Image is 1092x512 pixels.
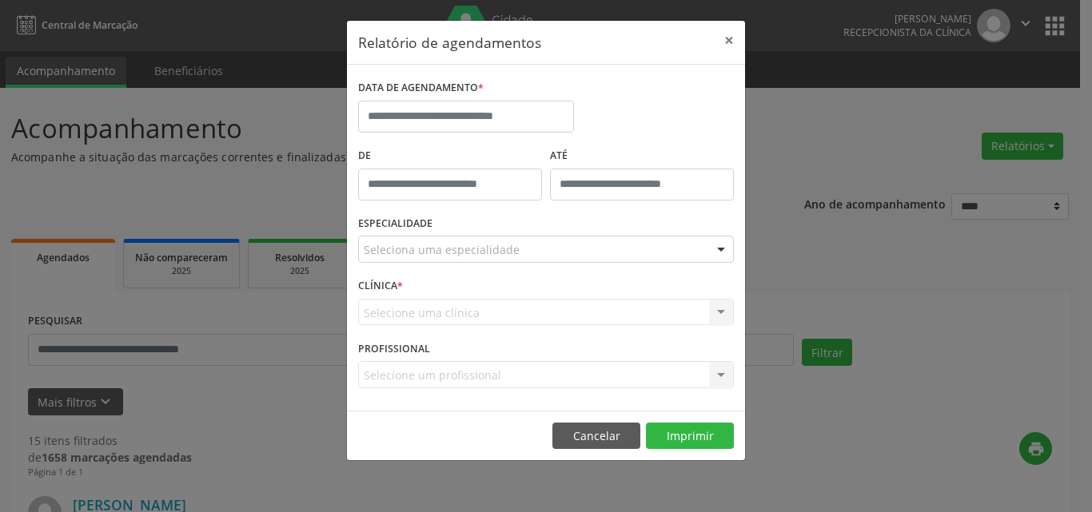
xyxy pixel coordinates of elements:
label: CLÍNICA [358,274,403,299]
label: PROFISSIONAL [358,336,430,361]
button: Close [713,21,745,60]
span: Seleciona uma especialidade [364,241,520,258]
label: De [358,144,542,169]
h5: Relatório de agendamentos [358,32,541,53]
label: ESPECIALIDADE [358,212,432,236]
label: DATA DE AGENDAMENTO [358,76,484,101]
label: ATÉ [550,144,734,169]
button: Imprimir [646,423,734,450]
button: Cancelar [552,423,640,450]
